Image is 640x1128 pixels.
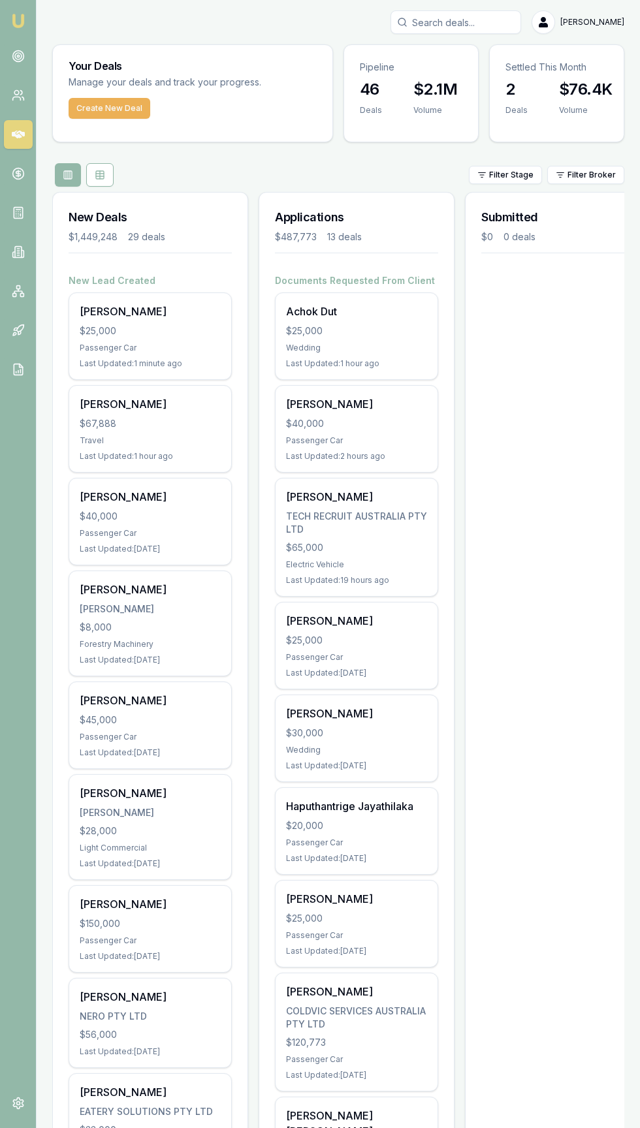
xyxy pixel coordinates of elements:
[413,105,457,116] div: Volume
[80,435,221,446] div: Travel
[80,1028,221,1041] div: $56,000
[80,896,221,912] div: [PERSON_NAME]
[286,1036,427,1049] div: $120,773
[80,489,221,505] div: [PERSON_NAME]
[80,747,221,758] div: Last Updated: [DATE]
[80,343,221,353] div: Passenger Car
[286,706,427,721] div: [PERSON_NAME]
[560,17,624,27] span: [PERSON_NAME]
[80,655,221,665] div: Last Updated: [DATE]
[80,396,221,412] div: [PERSON_NAME]
[80,843,221,853] div: Light Commercial
[80,528,221,539] div: Passenger Car
[80,785,221,801] div: [PERSON_NAME]
[505,79,528,100] h3: 2
[80,951,221,962] div: Last Updated: [DATE]
[80,621,221,634] div: $8,000
[10,13,26,29] img: emu-icon-u.png
[80,582,221,597] div: [PERSON_NAME]
[568,170,616,180] span: Filter Broker
[80,1010,221,1023] div: NERO PTY LTD
[286,489,427,505] div: [PERSON_NAME]
[286,451,427,462] div: Last Updated: 2 hours ago
[286,559,427,570] div: Electric Vehicle
[286,541,427,554] div: $65,000
[286,613,427,629] div: [PERSON_NAME]
[69,274,232,287] h4: New Lead Created
[286,417,427,430] div: $40,000
[69,61,317,71] h3: Your Deals
[80,603,221,616] div: [PERSON_NAME]
[80,824,221,838] div: $28,000
[80,1046,221,1057] div: Last Updated: [DATE]
[413,79,457,100] h3: $2.1M
[286,668,427,678] div: Last Updated: [DATE]
[80,544,221,554] div: Last Updated: [DATE]
[286,304,427,319] div: Achok Dut
[559,105,612,116] div: Volume
[286,946,427,956] div: Last Updated: [DATE]
[489,170,534,180] span: Filter Stage
[80,510,221,523] div: $40,000
[360,61,462,74] p: Pipeline
[286,575,427,586] div: Last Updated: 19 hours ago
[391,10,521,34] input: Search deals
[80,732,221,742] div: Passenger Car
[286,853,427,864] div: Last Updated: [DATE]
[80,451,221,462] div: Last Updated: 1 hour ago
[469,166,542,184] button: Filter Stage
[69,208,232,227] h3: New Deals
[275,230,317,243] div: $487,773
[286,343,427,353] div: Wedding
[286,634,427,647] div: $25,000
[286,819,427,832] div: $20,000
[80,1084,221,1100] div: [PERSON_NAME]
[286,1005,427,1031] div: COLDVIC SERVICES AUSTRALIA PTY LTD
[360,79,382,100] h3: 46
[80,639,221,650] div: Forestry Machinery
[128,230,165,243] div: 29 deals
[80,304,221,319] div: [PERSON_NAME]
[481,230,493,243] div: $0
[69,230,118,243] div: $1,449,248
[286,510,427,536] div: TECH RECRUIT AUSTRALIA PTY LTD
[286,324,427,337] div: $25,000
[286,760,427,771] div: Last Updated: [DATE]
[360,105,382,116] div: Deals
[275,208,438,227] h3: Applications
[505,105,528,116] div: Deals
[80,1105,221,1118] div: EATERY SOLUTIONS PTY LTD
[80,806,221,819] div: [PERSON_NAME]
[80,917,221,930] div: $150,000
[275,274,438,287] h4: Documents Requested From Client
[286,838,427,848] div: Passenger Car
[80,989,221,1005] div: [PERSON_NAME]
[80,693,221,708] div: [PERSON_NAME]
[286,930,427,941] div: Passenger Car
[286,912,427,925] div: $25,000
[286,358,427,369] div: Last Updated: 1 hour ago
[286,798,427,814] div: Haputhantrige Jayathilaka
[286,891,427,907] div: [PERSON_NAME]
[286,745,427,755] div: Wedding
[286,652,427,663] div: Passenger Car
[80,935,221,946] div: Passenger Car
[80,417,221,430] div: $67,888
[80,713,221,727] div: $45,000
[286,435,427,446] div: Passenger Car
[286,1054,427,1065] div: Passenger Car
[286,984,427,999] div: [PERSON_NAME]
[504,230,536,243] div: 0 deals
[286,1070,427,1080] div: Last Updated: [DATE]
[559,79,612,100] h3: $76.4K
[286,396,427,412] div: [PERSON_NAME]
[80,358,221,369] div: Last Updated: 1 minute ago
[80,324,221,337] div: $25,000
[69,98,150,119] button: Create New Deal
[505,61,608,74] p: Settled This Month
[547,166,624,184] button: Filter Broker
[286,727,427,740] div: $30,000
[69,75,317,90] p: Manage your deals and track your progress.
[327,230,362,243] div: 13 deals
